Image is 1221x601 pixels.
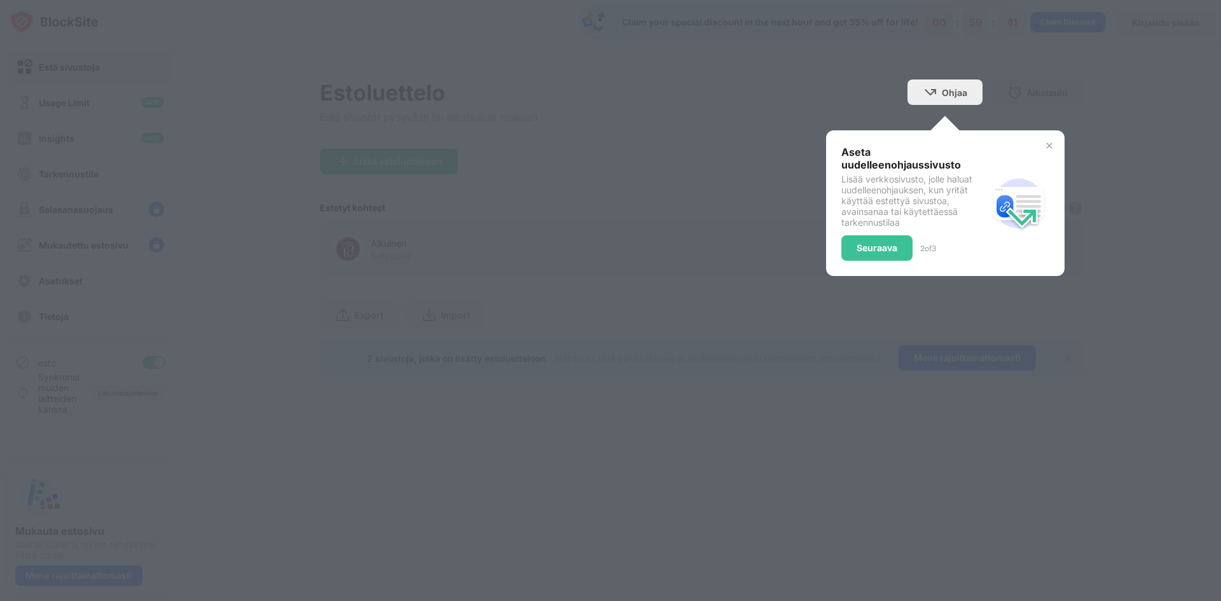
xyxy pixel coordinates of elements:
[942,87,967,98] div: Ohjaa
[841,146,988,171] div: Aseta uudelleenohjaussivusto
[857,243,897,253] div: Seuraava
[988,173,1049,234] img: redirect.svg
[1044,141,1054,151] img: x-button.svg
[920,244,936,253] div: 2 of 3
[841,174,988,228] div: Lisää verkkosivusto, jolle haluat uudelleenohjauksen, kun yrität käyttää estettyä sivustoa, avain...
